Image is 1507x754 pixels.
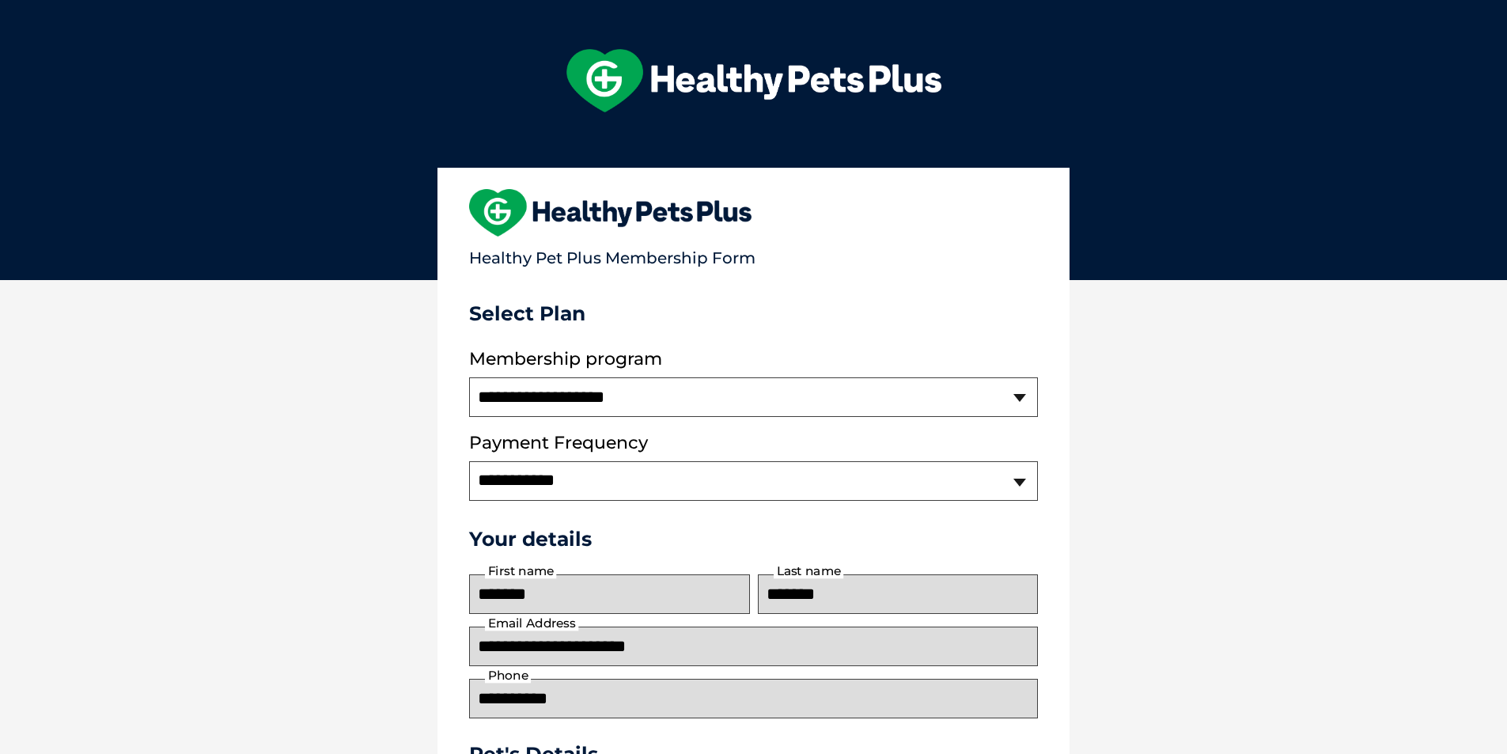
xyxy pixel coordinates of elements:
label: Membership program [469,349,1038,369]
label: Phone [485,669,531,683]
label: Email Address [485,616,578,631]
label: First name [485,564,556,578]
h3: Your details [469,527,1038,551]
p: Healthy Pet Plus Membership Form [469,241,1038,267]
img: heart-shape-hpp-logo-large.png [469,189,752,237]
label: Last name [774,564,843,578]
h3: Select Plan [469,301,1038,325]
img: hpp-logo-landscape-green-white.png [566,49,941,112]
label: Payment Frequency [469,433,648,453]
